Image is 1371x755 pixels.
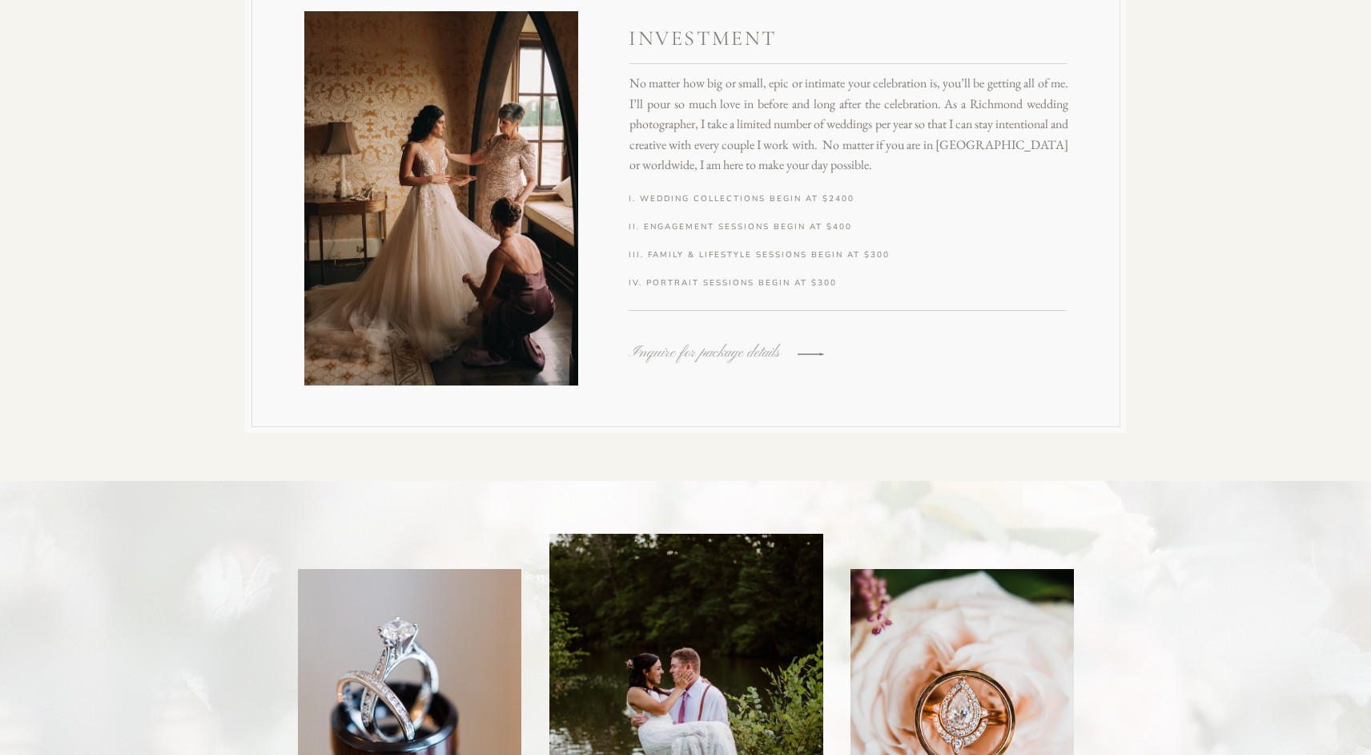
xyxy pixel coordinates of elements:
div: v 4.0.25 [45,26,78,38]
div: Keywords by Traffic [177,95,270,105]
img: logo_orange.svg [26,26,38,38]
h3: III. family & lifestyle sessions begin at $300 [629,248,900,264]
a: Inquire for package details [629,345,799,361]
h3: IV. portrait sessions begin at $300 [629,276,900,292]
img: tab_domain_overview_orange.svg [43,93,56,106]
p: No matter how big or small, epic or intimate your celebration is, you’ll be getting all of me. I’... [629,73,1068,163]
h2: investment [629,26,882,50]
img: tab_keywords_by_traffic_grey.svg [159,93,172,106]
div: Domain Overview [61,95,143,105]
h3: II. engagement sessions begin at $400 [629,220,900,236]
h3: I. wedding collections begin at $2400 [629,192,900,208]
img: website_grey.svg [26,42,38,55]
div: Domain: [DOMAIN_NAME] [42,42,176,55]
